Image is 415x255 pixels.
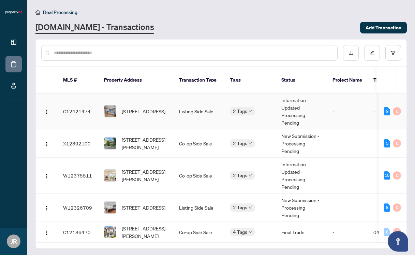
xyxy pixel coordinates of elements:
button: filter [385,45,401,61]
div: 5 [384,139,390,147]
button: download [343,45,359,61]
span: W12375511 [63,172,92,179]
span: 2 Tags [233,139,247,147]
th: Status [276,67,327,94]
span: Deal Processing [43,9,77,15]
div: 8 [384,203,390,212]
th: Tags [225,67,276,94]
button: Add Transaction [360,22,407,33]
button: Open asap [388,231,408,252]
img: logo [5,10,22,14]
span: 4 Tags [233,228,247,236]
img: Logo [44,109,49,115]
th: MLS # [58,67,99,94]
img: thumbnail-img [104,202,116,213]
td: - [327,129,368,158]
img: thumbnail-img [104,170,116,181]
td: New Submission - Processing Pending [276,194,327,222]
a: [DOMAIN_NAME] - Transactions [35,22,154,34]
img: thumbnail-img [104,105,116,117]
img: Logo [44,141,49,147]
span: [STREET_ADDRESS] [122,108,165,115]
span: 2 Tags [233,171,247,179]
td: - [327,194,368,222]
button: Logo [41,106,52,117]
img: Logo [44,230,49,236]
span: 2 Tags [233,107,247,115]
span: down [249,230,252,234]
img: thumbnail-img [104,226,116,238]
span: [STREET_ADDRESS][PERSON_NAME] [122,136,168,151]
img: Logo [44,206,49,211]
button: Logo [41,170,52,181]
span: filter [391,51,396,55]
td: Final Trade [276,222,327,243]
span: 2 Tags [233,203,247,211]
td: New Submission - Processing Pending [276,129,327,158]
td: - [327,158,368,194]
div: 10 [384,171,390,180]
span: down [249,142,252,145]
span: down [249,174,252,177]
div: 0 [393,228,401,236]
button: Logo [41,202,52,213]
span: X12392100 [63,140,91,146]
span: JR [11,237,17,246]
th: Property Address [99,67,174,94]
span: W12326709 [63,204,92,211]
button: Logo [41,138,52,149]
td: - [327,94,368,129]
td: Information Updated - Processing Pending [276,94,327,129]
div: 0 [384,228,390,236]
span: C12421474 [63,108,91,114]
th: Project Name [327,67,368,94]
span: down [249,110,252,113]
td: Listing Side Sale [174,194,225,222]
span: down [249,206,252,209]
th: Transaction Type [174,67,225,94]
td: Listing Side Sale [174,94,225,129]
span: Add Transaction [366,22,401,33]
div: 0 [393,139,401,147]
img: thumbnail-img [104,138,116,149]
div: 9 [384,107,390,115]
td: Co-op Side Sale [174,129,225,158]
span: [STREET_ADDRESS][PERSON_NAME] [122,225,168,240]
td: Co-op Side Sale [174,158,225,194]
span: C12186470 [63,229,91,235]
img: Logo [44,173,49,179]
div: 0 [393,107,401,115]
button: edit [364,45,380,61]
span: [STREET_ADDRESS] [122,204,165,211]
div: 0 [393,203,401,212]
span: [STREET_ADDRESS][PERSON_NAME] [122,168,168,183]
div: 0 [393,171,401,180]
span: home [35,10,40,15]
td: Information Updated - Processing Pending [276,158,327,194]
td: - [327,222,368,243]
td: Co-op Side Sale [174,222,225,243]
button: Logo [41,227,52,238]
span: download [349,51,353,55]
span: edit [370,51,374,55]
